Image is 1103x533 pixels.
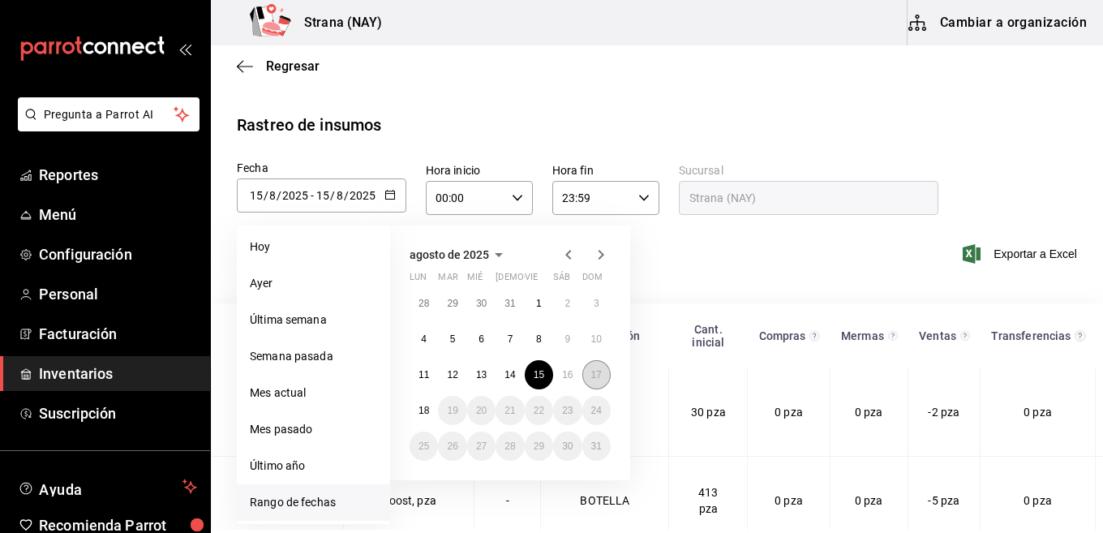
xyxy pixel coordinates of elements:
button: 17 de agosto de 2025 [582,360,611,389]
button: 29 de julio de 2025 [438,289,466,318]
abbr: 2 de agosto de 2025 [564,298,570,309]
abbr: 23 de agosto de 2025 [562,405,573,416]
abbr: 15 de agosto de 2025 [534,369,544,380]
button: 30 de julio de 2025 [467,289,496,318]
abbr: 6 de agosto de 2025 [479,333,484,345]
button: 8 de agosto de 2025 [525,325,553,354]
button: 19 de agosto de 2025 [438,396,466,425]
span: 0 pza [775,494,803,507]
button: 20 de agosto de 2025 [467,396,496,425]
button: 14 de agosto de 2025 [496,360,524,389]
li: Rango de fechas [237,484,390,521]
abbr: 7 de agosto de 2025 [508,333,513,345]
div: Rastreo de insumos [237,113,381,137]
abbr: 28 de julio de 2025 [418,298,429,309]
abbr: 30 de agosto de 2025 [562,441,573,452]
span: Exportar a Excel [966,244,1077,264]
svg: Total de presentación del insumo vendido en el rango de fechas seleccionado. [960,329,970,342]
input: Day [249,189,264,202]
li: Hoy [237,229,390,265]
input: Year [281,189,309,202]
span: Pregunta a Parrot AI [44,106,174,123]
button: 12 de agosto de 2025 [438,360,466,389]
div: Transferencias [989,329,1071,342]
button: 23 de agosto de 2025 [553,396,582,425]
button: 27 de agosto de 2025 [467,432,496,461]
label: Hora fin [552,165,659,176]
span: - [311,189,314,202]
span: 0 pza [1024,494,1052,507]
div: Compras [758,329,807,342]
button: 25 de agosto de 2025 [410,432,438,461]
abbr: domingo [582,272,603,289]
abbr: jueves [496,272,591,289]
button: open_drawer_menu [178,42,191,55]
button: 21 de agosto de 2025 [496,396,524,425]
span: Configuración [39,243,197,265]
abbr: 11 de agosto de 2025 [418,369,429,380]
button: 22 de agosto de 2025 [525,396,553,425]
li: Ayer [237,265,390,302]
span: 0 pza [1024,406,1052,419]
button: 2 de agosto de 2025 [553,289,582,318]
abbr: 18 de agosto de 2025 [418,405,429,416]
span: Reportes [39,164,197,186]
abbr: 1 de agosto de 2025 [536,298,542,309]
abbr: 31 de julio de 2025 [504,298,515,309]
button: 28 de julio de 2025 [410,289,438,318]
svg: Total de presentación del insumo comprado en el rango de fechas seleccionado. [809,329,820,342]
abbr: 8 de agosto de 2025 [536,333,542,345]
button: 13 de agosto de 2025 [467,360,496,389]
abbr: 3 de agosto de 2025 [594,298,599,309]
input: Month [336,189,344,202]
span: / [264,189,268,202]
span: Facturación [39,323,197,345]
abbr: 12 de agosto de 2025 [447,369,457,380]
abbr: 21 de agosto de 2025 [504,405,515,416]
input: Year [349,189,376,202]
abbr: 22 de agosto de 2025 [534,405,544,416]
abbr: 5 de agosto de 2025 [450,333,456,345]
span: 0 pza [775,406,803,419]
abbr: 31 de agosto de 2025 [591,441,602,452]
input: Day [315,189,330,202]
abbr: 24 de agosto de 2025 [591,405,602,416]
span: / [330,189,335,202]
button: 7 de agosto de 2025 [496,325,524,354]
span: agosto de 2025 [410,248,489,261]
abbr: 29 de julio de 2025 [447,298,457,309]
button: 30 de agosto de 2025 [553,432,582,461]
button: 9 de agosto de 2025 [553,325,582,354]
abbr: 10 de agosto de 2025 [591,333,602,345]
div: Cant. inicial [679,323,738,349]
abbr: lunes [410,272,427,289]
td: Centro de almacenamiento Strana (NAY) [212,368,344,457]
abbr: 16 de agosto de 2025 [562,369,573,380]
label: Hora inicio [426,165,533,176]
span: 413 pza [698,486,718,515]
abbr: 20 de agosto de 2025 [476,405,487,416]
abbr: viernes [525,272,538,289]
span: -2 pza [928,406,959,419]
li: Mes pasado [237,411,390,448]
abbr: 25 de agosto de 2025 [418,441,429,452]
span: 30 pza [691,406,726,419]
h3: Strana (NAY) [291,13,383,32]
svg: Total de presentación del insumo transferido ya sea fuera o dentro de la sucursal en el rango de ... [1075,329,1086,342]
span: 0 pza [855,494,883,507]
button: 15 de agosto de 2025 [525,360,553,389]
button: Regresar [237,58,320,74]
div: Ventas [917,329,958,342]
button: agosto de 2025 [410,245,509,264]
button: 11 de agosto de 2025 [410,360,438,389]
button: 10 de agosto de 2025 [582,325,611,354]
button: 18 de agosto de 2025 [410,396,438,425]
li: Semana pasada [237,338,390,375]
abbr: 29 de agosto de 2025 [534,441,544,452]
abbr: 30 de julio de 2025 [476,298,487,309]
abbr: 27 de agosto de 2025 [476,441,487,452]
svg: Total de presentación del insumo mermado en el rango de fechas seleccionado. [888,329,899,342]
span: Menú [39,204,197,226]
abbr: 9 de agosto de 2025 [564,333,570,345]
button: 16 de agosto de 2025 [553,360,582,389]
